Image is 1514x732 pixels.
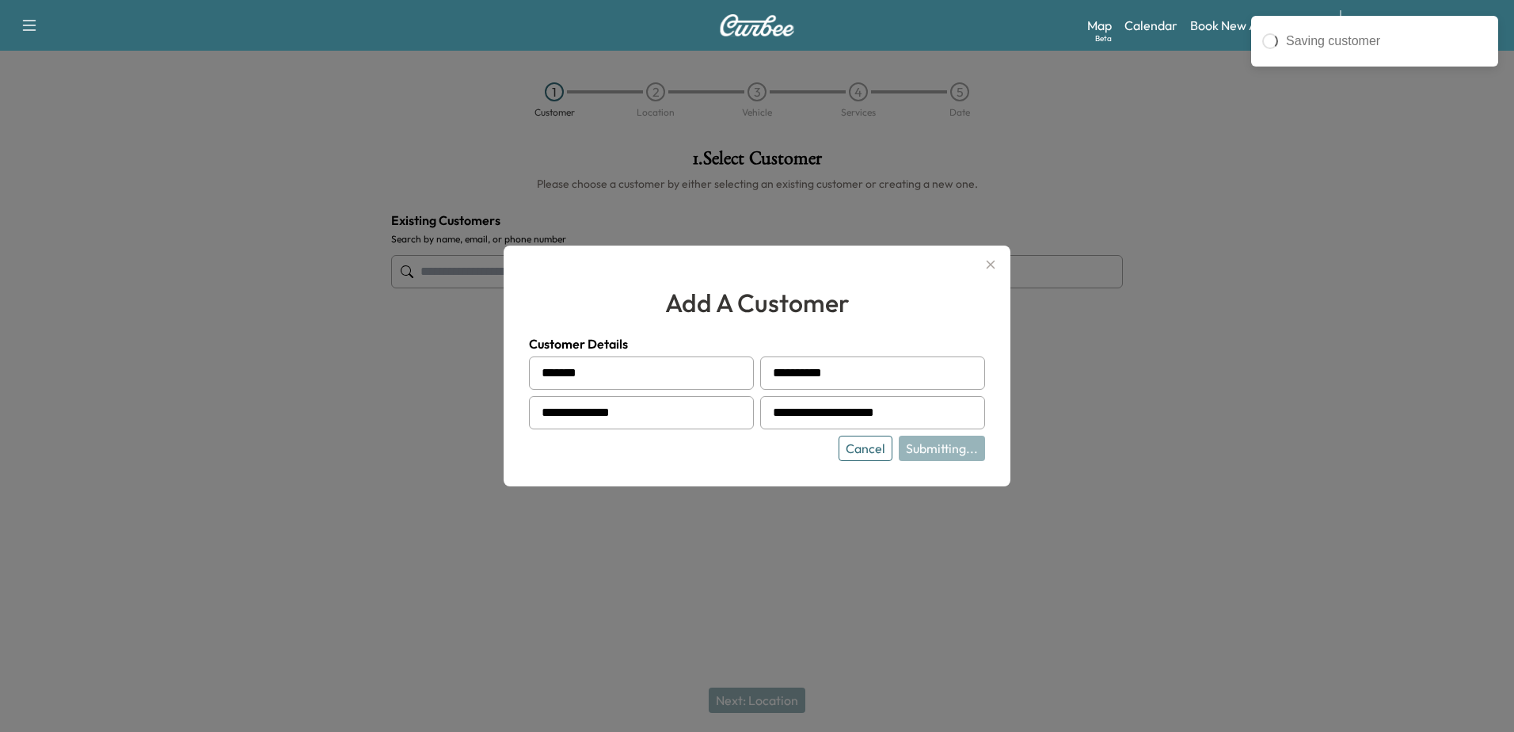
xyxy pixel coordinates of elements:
div: Saving customer [1286,32,1487,51]
a: Book New Appointment [1190,16,1324,35]
h2: add a customer [529,284,985,322]
h4: Customer Details [529,334,985,353]
a: Calendar [1124,16,1177,35]
a: MapBeta [1087,16,1112,35]
div: Beta [1095,32,1112,44]
button: Cancel [839,436,892,461]
img: Curbee Logo [719,14,795,36]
